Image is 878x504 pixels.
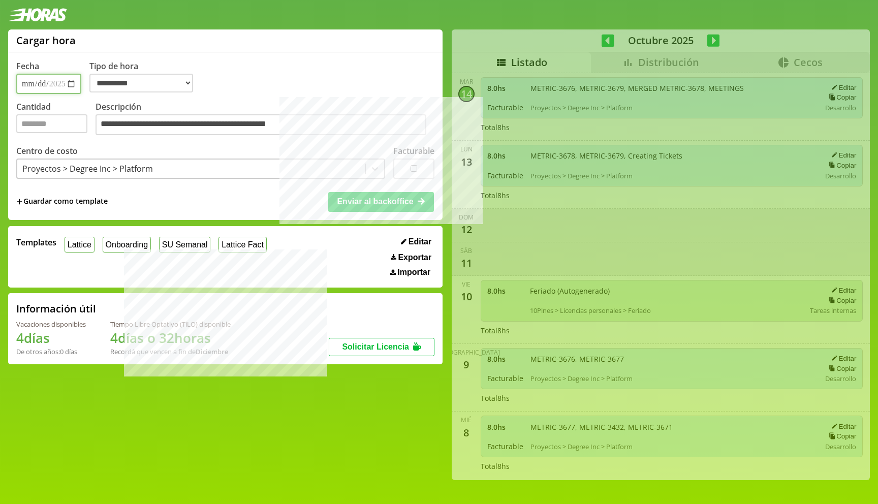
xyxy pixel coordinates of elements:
[16,114,87,133] input: Cantidad
[16,34,76,47] h1: Cargar hora
[218,237,266,253] button: Lattice Fact
[110,320,231,329] div: Tiempo Libre Optativo (TiLO) disponible
[89,74,193,92] select: Tipo de hora
[65,237,95,253] button: Lattice
[110,347,231,356] div: Recordá que vencen a fin de
[159,237,210,253] button: SU Semanal
[398,237,434,247] button: Editar
[397,268,430,277] span: Importar
[16,196,108,207] span: +Guardar como template
[110,329,231,347] h1: 4 días o 32 horas
[103,237,151,253] button: Onboarding
[16,347,86,356] div: De otros años: 0 días
[16,302,96,316] h2: Información útil
[329,338,434,356] button: Solicitar Licencia
[16,196,22,207] span: +
[16,101,96,138] label: Cantidad
[388,253,434,263] button: Exportar
[328,192,434,211] button: Enviar al backoffice
[16,145,78,156] label: Centro de costo
[16,329,86,347] h1: 4 días
[16,60,39,72] label: Fecha
[96,101,434,138] label: Descripción
[398,253,431,262] span: Exportar
[89,60,201,94] label: Tipo de hora
[22,163,153,174] div: Proyectos > Degree Inc > Platform
[393,145,434,156] label: Facturable
[337,197,413,206] span: Enviar al backoffice
[96,114,426,136] textarea: Descripción
[16,237,56,248] span: Templates
[196,347,228,356] b: Diciembre
[16,320,86,329] div: Vacaciones disponibles
[409,237,431,246] span: Editar
[8,8,67,21] img: logotipo
[342,342,409,351] span: Solicitar Licencia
